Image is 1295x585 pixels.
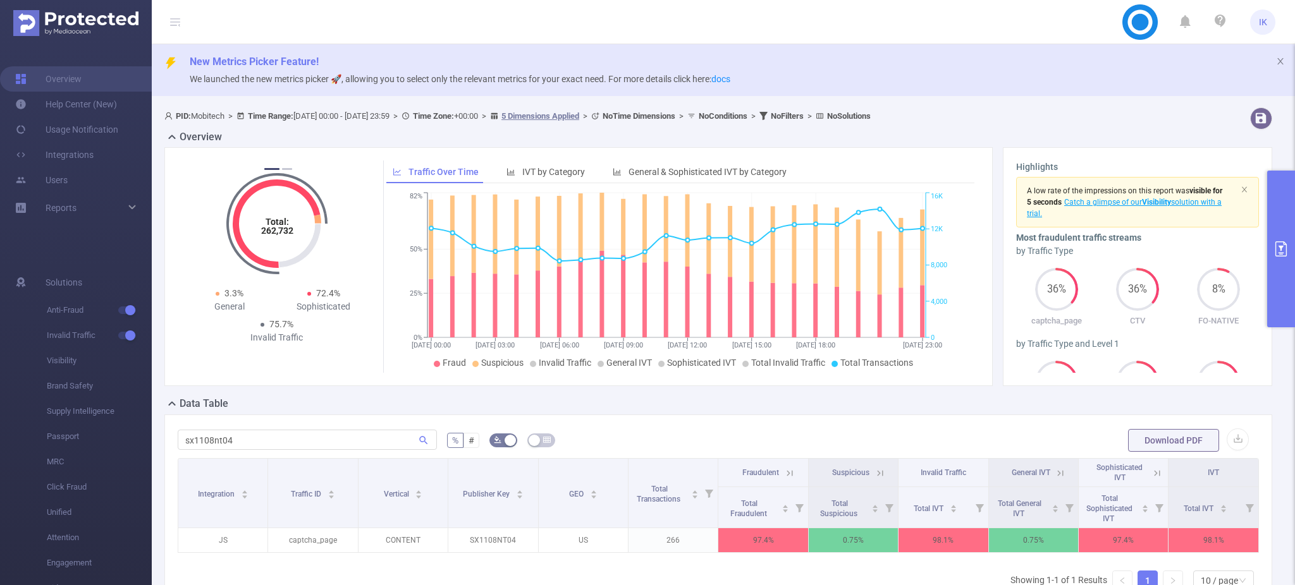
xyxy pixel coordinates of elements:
div: General [183,300,277,313]
p: captcha_page [1016,315,1097,327]
i: Filter menu [1060,487,1078,528]
span: Total Sophisticated IVT [1086,494,1132,523]
span: Total Invalid Traffic [751,358,825,368]
span: Publisher Key [463,490,512,498]
p: 98.1% [899,528,988,552]
button: icon: close [1276,54,1285,68]
span: Invalid Traffic [921,468,966,477]
span: We launched the new metrics picker 🚀, allowing you to select only the relevant metrics for your e... [190,74,730,84]
span: > [478,111,490,121]
span: Traffic ID [291,490,323,498]
i: icon: caret-down [1220,507,1227,511]
span: Invalid Traffic [47,323,152,348]
span: Total Transactions [840,358,913,368]
i: icon: caret-down [415,493,422,497]
span: Attention [47,525,152,550]
h3: Highlights [1016,160,1259,174]
i: Filter menu [700,459,718,528]
p: CTV [1097,315,1178,327]
p: FO-NATIVE [1178,315,1259,327]
span: > [675,111,687,121]
tspan: 8,000 [931,262,947,270]
span: General & Sophisticated IVT by Category [629,167,787,177]
span: Fraud [443,358,466,368]
i: icon: left [1119,577,1126,584]
span: Integration [198,490,236,498]
span: Brand Safety [47,373,152,399]
i: icon: line-chart [393,167,402,176]
span: Visibility [47,348,152,373]
div: Sort [691,488,699,496]
tspan: 25% [410,289,422,298]
span: Passport [47,424,152,449]
tspan: 82% [410,193,422,201]
span: IVT by Category [522,167,585,177]
div: Sort [1052,503,1059,510]
span: Anti-Fraud [47,298,152,323]
span: 72.4% [316,288,340,298]
p: 97.4% [718,528,807,552]
i: icon: right [1169,577,1177,584]
i: icon: caret-down [950,507,957,511]
span: IVT [1208,468,1219,477]
a: Users [15,167,68,193]
tspan: [DATE] 23:00 [903,341,942,349]
tspan: 4,000 [931,298,947,306]
i: icon: caret-up [1052,503,1059,507]
b: Time Range: [248,111,293,121]
i: Filter menu [1150,487,1168,528]
span: Click Fraud [47,474,152,500]
button: icon: close [1241,183,1248,196]
tspan: [DATE] 03:00 [476,341,515,349]
tspan: [DATE] 00:00 [412,341,451,349]
i: icon: bar-chart [506,167,515,176]
i: icon: caret-up [692,488,699,492]
tspan: 16K [931,193,943,201]
p: JS [178,528,267,552]
div: Sort [516,488,524,496]
i: icon: thunderbolt [164,57,177,69]
span: Solutions [46,270,82,295]
tspan: [DATE] 15:00 [732,341,771,349]
i: icon: caret-down [782,507,789,511]
span: New Metrics Picker Feature! [190,56,319,68]
div: Sort [415,488,422,496]
i: icon: caret-down [590,493,597,497]
u: 5 Dimensions Applied [501,111,579,121]
p: 266 [629,528,718,552]
b: Most fraudulent traffic streams [1016,232,1141,243]
div: Invalid Traffic [230,331,324,344]
span: Catch a glimpse of our solution with a trial. [1027,198,1222,218]
span: % [452,435,458,445]
p: captcha_page [268,528,357,552]
i: Filter menu [1241,487,1258,528]
i: icon: caret-up [872,503,879,507]
tspan: 12K [931,225,943,233]
a: Help Center (New) [15,92,117,117]
span: General IVT [606,358,652,368]
img: Protected Media [13,10,138,36]
i: icon: caret-up [782,503,789,507]
span: Total IVT [914,504,945,513]
b: Time Zone: [413,111,454,121]
span: # [469,435,474,445]
p: 98.1% [1169,528,1258,552]
i: icon: caret-down [692,493,699,497]
h2: Data Table [180,396,228,411]
i: icon: caret-up [950,503,957,507]
i: icon: caret-down [516,493,523,497]
b: No Solutions [827,111,871,121]
span: > [224,111,236,121]
a: docs [711,74,730,84]
input: Search... [178,430,437,450]
tspan: 0 [931,334,935,342]
span: Sophisticated IVT [667,358,736,368]
i: icon: user [164,112,176,120]
span: Total Transactions [637,485,682,504]
span: 8% [1197,284,1240,294]
i: icon: caret-up [241,488,248,492]
p: SX1108NT04 [448,528,537,552]
span: Total General IVT [998,499,1041,518]
b: No Filters [771,111,804,121]
span: 3.3% [224,288,243,298]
